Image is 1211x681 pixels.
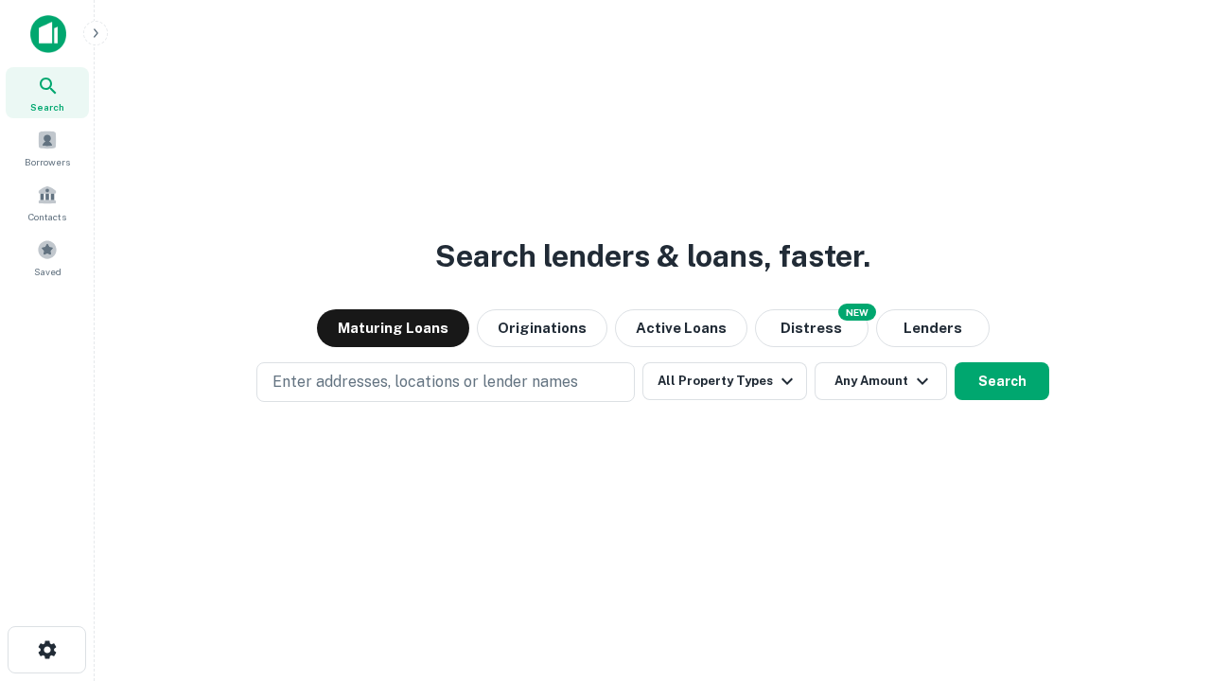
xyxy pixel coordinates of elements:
[435,234,870,279] h3: Search lenders & loans, faster.
[6,232,89,283] a: Saved
[815,362,947,400] button: Any Amount
[642,362,807,400] button: All Property Types
[615,309,747,347] button: Active Loans
[317,309,469,347] button: Maturing Loans
[6,122,89,173] a: Borrowers
[477,309,607,347] button: Originations
[30,15,66,53] img: capitalize-icon.png
[272,371,578,393] p: Enter addresses, locations or lender names
[28,209,66,224] span: Contacts
[838,304,876,321] div: NEW
[34,264,61,279] span: Saved
[6,177,89,228] a: Contacts
[755,309,869,347] button: Search distressed loans with lien and other non-mortgage details.
[955,362,1049,400] button: Search
[30,99,64,114] span: Search
[6,67,89,118] a: Search
[25,154,70,169] span: Borrowers
[1116,530,1211,620] iframe: Chat Widget
[876,309,990,347] button: Lenders
[256,362,635,402] button: Enter addresses, locations or lender names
